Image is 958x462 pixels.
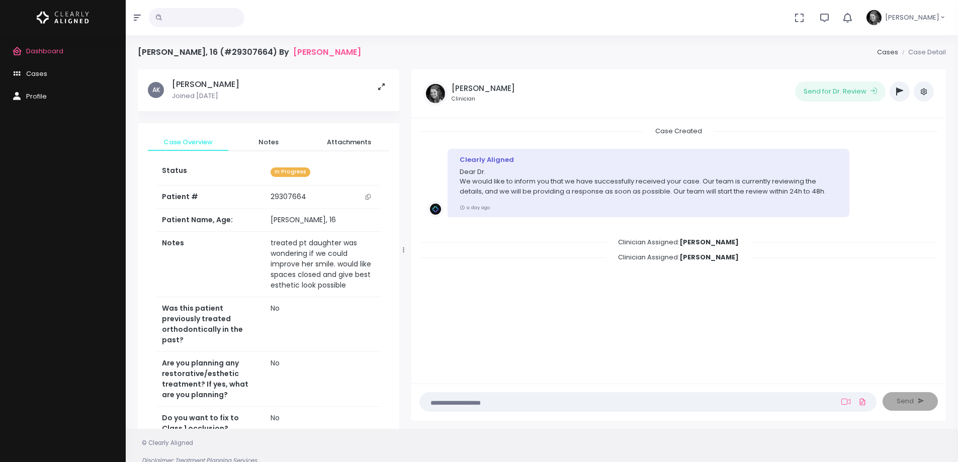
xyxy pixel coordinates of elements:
a: Add Files [856,393,868,411]
span: Notes [236,137,301,147]
h5: [PERSON_NAME] [172,79,239,89]
th: Are you planning any restorative/esthetic treatment? If yes, what are you planning? [156,352,265,407]
th: Patient Name, Age: [156,209,265,232]
span: Profile [26,91,47,101]
td: [PERSON_NAME], 16 [265,209,381,232]
b: [PERSON_NAME] [679,237,739,247]
span: Case Overview [156,137,220,147]
a: Cases [877,47,898,57]
p: Joined [DATE] [172,91,239,101]
span: Clinician Assigned: [606,249,751,265]
div: scrollable content [138,69,399,432]
b: [PERSON_NAME] [679,252,739,262]
span: Attachments [317,137,381,147]
li: Case Detail [898,47,946,57]
th: Status [156,159,265,185]
td: No [265,407,381,440]
td: 29307664 [265,186,381,209]
p: Dear Dr. We would like to inform you that we have successfully received your case. Our team is cu... [460,167,837,197]
small: Clinician [452,95,515,103]
img: Header Avatar [865,9,883,27]
th: Was this patient previously treated orthodontically in the past? [156,297,265,352]
span: [PERSON_NAME] [885,13,939,23]
div: scrollable content [419,126,938,374]
span: AK [148,82,164,98]
th: Notes [156,232,265,297]
th: Patient # [156,185,265,209]
span: In Progress [271,167,310,177]
small: a day ago [460,204,490,211]
td: treated pt daughter was wondering if we could improve her smile. would like spaces closed and giv... [265,232,381,297]
span: Cases [26,69,47,78]
td: No [265,352,381,407]
img: Logo Horizontal [37,7,89,28]
span: Dashboard [26,46,63,56]
a: [PERSON_NAME] [293,47,361,57]
h4: [PERSON_NAME], 16 (#29307664) By [138,47,361,57]
h5: [PERSON_NAME] [452,84,515,93]
a: Add Loom Video [839,398,852,406]
td: No [265,297,381,352]
span: Clinician Assigned: [606,234,751,250]
button: Send for Dr. Review [795,81,886,102]
div: Clearly Aligned [460,155,837,165]
th: Do you want to fix to Class 1 occlusion? [156,407,265,440]
span: Case Created [643,123,714,139]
